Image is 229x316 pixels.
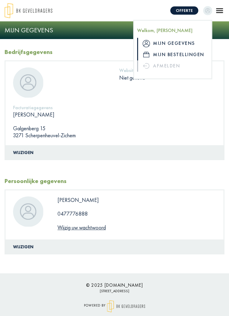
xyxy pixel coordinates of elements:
[119,67,216,73] h5: Website
[13,105,110,110] h5: Facturatiegegevens
[107,300,145,312] img: logo
[13,67,43,98] img: dummypic.png
[215,6,224,16] button: Toggle navigation
[137,49,208,60] a: iconMijn bestellingen
[13,196,43,227] img: dummypic.png
[203,6,212,15] img: dummypic.png
[5,288,224,295] p: [STREET_ADDRESS]
[5,177,224,185] h2: Persoonlijke gegevens
[215,6,224,15] img: icon
[137,60,208,72] a: Afmelden
[5,48,224,56] h2: Bedrijfsgegevens
[57,224,106,231] a: Wijzig uw wachtwoord
[5,282,224,288] h6: © 2025 [DOMAIN_NAME]
[13,111,110,118] p: [PERSON_NAME]
[13,150,33,155] a: Wijzigen
[143,40,150,47] img: icon
[137,38,208,49] a: iconMijn gegevens
[57,196,154,203] p: [PERSON_NAME]
[143,52,149,57] img: icon
[143,63,149,69] img: icon
[119,74,216,81] p: Niet gekend
[170,6,198,15] a: Offerte
[57,210,154,217] p: 0477776888
[5,3,52,18] img: logo
[5,26,224,34] h1: Mijn gegevens
[13,244,33,250] a: Wijzigen
[13,125,110,139] p: Galgenberg 15 3271 Scherpenheuvel-Zichem
[137,27,208,33] h5: Welkom, [PERSON_NAME]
